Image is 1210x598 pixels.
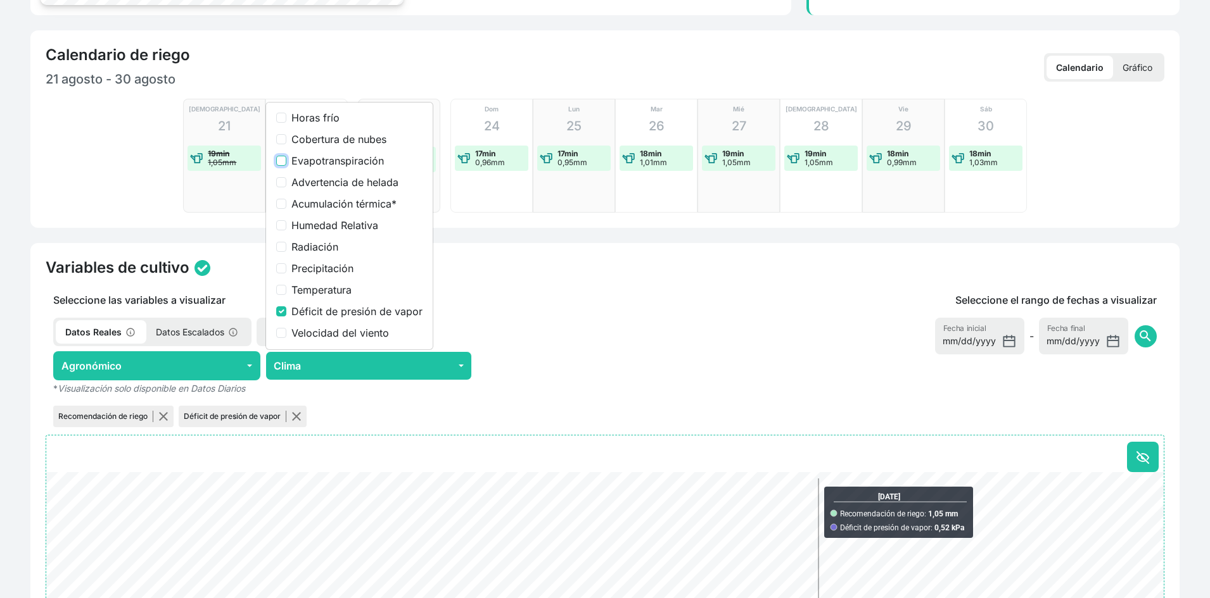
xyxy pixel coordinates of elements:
[733,104,744,114] p: Mié
[291,175,423,190] label: Advertencia de helada
[53,351,260,380] button: Agronómico
[813,116,829,135] p: 28
[568,104,580,114] p: Lun
[622,152,635,165] img: water-event
[887,158,917,167] p: 0,99mm
[485,104,499,114] p: Dom
[786,104,857,114] p: [DEMOGRAPHIC_DATA]
[969,158,998,167] p: 1,03mm
[1029,328,1034,344] span: -
[291,239,423,254] label: Radiación
[557,149,578,158] strong: 17min
[557,158,587,167] p: 0,95mm
[896,116,912,135] p: 29
[56,320,146,344] p: Datos Reales
[898,104,908,114] p: Vie
[190,152,203,165] img: water-event
[291,218,423,233] label: Humedad Relativa
[1138,328,1153,344] span: search
[46,258,189,277] h4: Variables de cultivo
[805,149,826,158] strong: 19min
[291,261,423,276] label: Precipitación
[291,132,423,147] label: Cobertura de nubes
[787,152,799,165] img: water-event
[1113,56,1162,79] p: Gráfico
[291,110,423,125] label: Horas frío
[640,149,661,158] strong: 18min
[969,149,991,158] strong: 18min
[208,158,236,167] p: 1,05mm
[869,152,882,165] img: water-event
[218,116,231,135] p: 21
[1127,442,1159,472] button: Ocultar todo
[704,152,717,165] img: water-event
[291,282,423,297] label: Temperatura
[208,149,229,158] strong: 19min
[887,149,908,158] strong: 18min
[457,152,470,165] img: water-event
[732,116,746,135] p: 27
[291,196,423,211] label: Acumulación térmica
[475,149,495,158] strong: 17min
[46,70,605,89] p: 21 agosto - 30 agosto
[291,325,423,340] label: Velocidad del viento
[649,116,665,135] p: 26
[722,158,751,167] p: 1,05mm
[805,158,833,167] p: 1,05mm
[640,158,667,167] p: 1,01mm
[46,46,190,65] h4: Calendario de riego
[265,351,473,380] button: Clima
[194,260,210,276] img: status
[955,292,1157,308] p: Seleccione el rango de fechas a visualizar
[291,304,423,319] label: Déficit de presión de vapor
[58,383,245,394] em: Visualización solo disponible en Datos Diarios
[722,149,744,158] strong: 19min
[46,292,692,308] p: Seleccione las variables a visualizar
[184,411,286,422] p: Déficit de presión de vapor
[58,411,153,422] p: Recomendación de riego
[540,152,552,165] img: water-event
[475,158,505,167] p: 0,96mm
[1135,325,1157,347] button: search
[189,104,260,114] p: [DEMOGRAPHIC_DATA]
[980,104,992,114] p: Sáb
[978,116,994,135] p: 30
[651,104,663,114] p: Mar
[291,153,423,168] label: Evapotranspiración
[1047,56,1113,79] p: Calendario
[259,320,339,344] p: Datos Horarios
[146,320,249,344] p: Datos Escalados
[952,152,964,165] img: water-event
[484,116,500,135] p: 24
[566,116,582,135] p: 25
